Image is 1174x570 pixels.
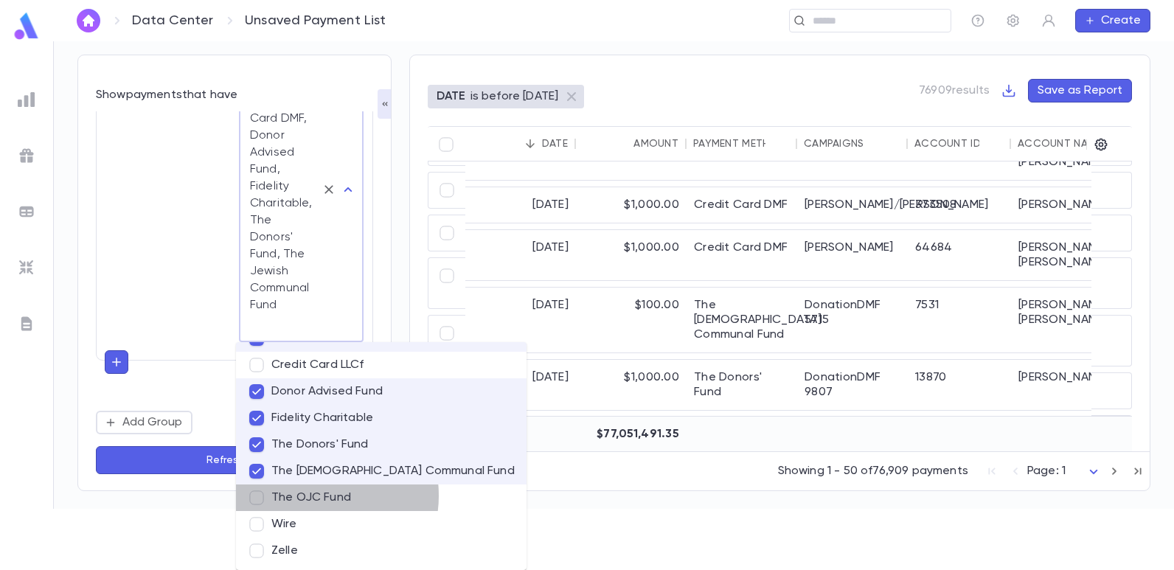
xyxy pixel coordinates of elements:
[919,83,990,98] p: 76909 results
[236,405,527,431] li: Fidelity Charitable
[804,138,864,150] div: Campaigns
[576,360,687,410] div: $1,000.00
[236,378,527,405] li: Donor Advised Fund
[687,230,797,280] div: Credit Card DMF
[437,89,466,104] p: DATE
[465,187,576,223] div: [DATE]
[18,203,35,220] img: batches_grey.339ca447c9d9533ef1741baa751efc33.svg
[465,230,576,280] div: [DATE]
[797,230,908,280] div: [PERSON_NAME]
[236,352,527,378] li: Credit Card LLCf
[236,484,527,511] li: The OJC Fund
[518,132,542,156] button: Sort
[1028,79,1132,102] button: Save as Report
[1027,465,1066,477] span: Page: 1
[979,132,1003,156] button: Sort
[908,288,1011,352] div: 7531
[18,91,35,108] img: reports_grey.c525e4749d1bce6a11f5fe2a8de1b229.svg
[687,187,797,223] div: Credit Card DMF
[797,187,908,223] div: [PERSON_NAME]/[PERSON_NAME]
[338,179,358,200] button: Close
[576,417,687,452] div: $77,051,491.35
[797,288,908,352] div: DonationDMF 5715
[12,12,41,41] img: logo
[132,13,213,29] a: Data Center
[1027,460,1102,483] div: Page: 1
[576,230,687,280] div: $1,000.00
[80,15,97,27] img: home_white.a664292cf8c1dea59945f0da9f25487c.svg
[245,13,386,29] p: Unsaved Payment List
[610,132,633,156] button: Sort
[96,446,373,474] button: Refresh List
[96,88,373,102] div: Show payments that have
[633,138,678,150] div: Amount
[908,230,1011,280] div: 64684
[1075,9,1150,32] button: Create
[864,132,888,156] button: Sort
[18,315,35,333] img: letters_grey.7941b92b52307dd3b8a917253454ce1c.svg
[765,132,789,156] button: Sort
[908,360,1011,410] div: 13870
[428,85,584,108] div: DATEis before [DATE]
[542,138,568,150] div: Date
[914,138,981,150] div: Account ID
[250,43,313,314] div: Cash, Credit Card , Credit Card DMF, Donor Advised Fund, Fidelity Charitable, The Donors' Fund, T...
[96,411,192,434] button: Add Group
[576,187,687,223] div: $1,000.00
[693,138,786,150] div: Payment Method
[236,458,527,484] li: The [DEMOGRAPHIC_DATA] Communal Fund
[908,187,1011,223] div: 373508
[576,288,687,352] div: $100.00
[465,288,576,352] div: [DATE]
[1018,138,1101,150] div: Account Name
[687,288,797,352] div: The [DEMOGRAPHIC_DATA] Communal Fund
[687,360,797,410] div: The Donors' Fund
[319,179,339,200] button: Clear
[18,259,35,277] img: imports_grey.530a8a0e642e233f2baf0ef88e8c9fcb.svg
[236,538,527,564] li: Zelle
[797,360,908,410] div: DonationDMF 9807
[236,511,527,538] li: Wire
[18,147,35,164] img: campaigns_grey.99e729a5f7ee94e3726e6486bddda8f1.svg
[778,464,968,479] p: Showing 1 - 50 of 76,909 payments
[236,431,527,458] li: The Donors' Fund
[470,89,559,104] p: is before [DATE]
